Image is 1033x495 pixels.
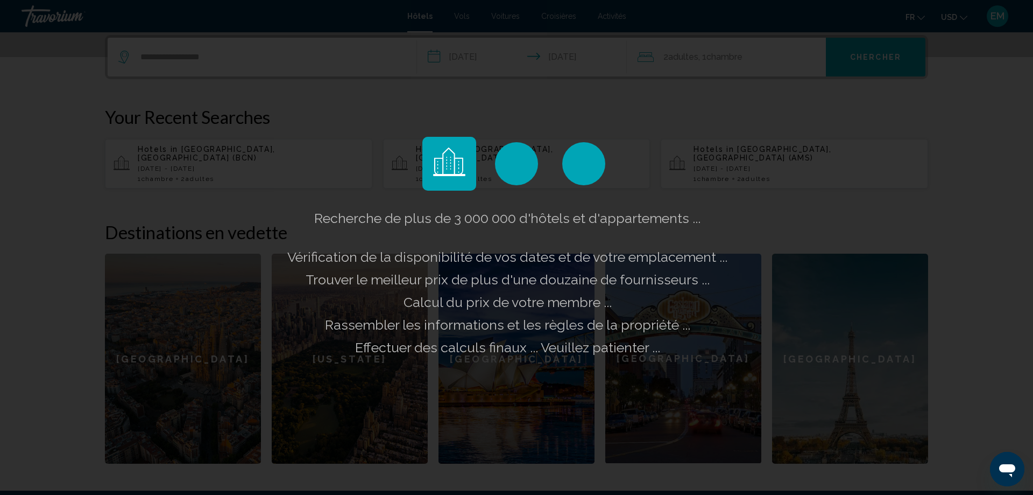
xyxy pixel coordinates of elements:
[325,317,690,333] span: Rassembler les informations et les règles de la propriété ...
[355,339,660,355] span: Effectuer des calculs finaux ... Veuillez patienter ...
[306,271,710,288] span: Trouver le meilleur prix de plus d'une douzaine de fournisseurs ...
[990,452,1024,486] iframe: Bouton de lancement de la fenêtre de messagerie
[287,249,727,265] span: Vérification de la disponibilité de vos dates et de votre emplacement ...
[314,210,701,226] span: Recherche de plus de 3 000 000 d'hôtels et d'appartements ...
[404,294,612,310] span: Calcul du prix de votre membre ...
